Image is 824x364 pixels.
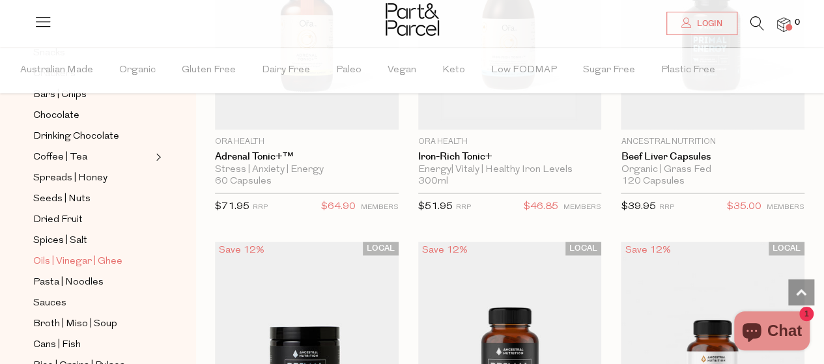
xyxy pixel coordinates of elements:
span: Organic [119,48,156,93]
span: Coffee | Tea [33,150,87,165]
span: Gluten Free [182,48,236,93]
div: Stress | Anxiety | Energy [215,164,399,176]
span: Cans | Fish [33,337,81,353]
span: Bars | Chips [33,87,87,103]
inbox-online-store-chat: Shopify online store chat [730,311,814,354]
a: Login [666,12,737,35]
span: $71.95 [215,202,249,212]
a: Spreads | Honey [33,170,152,186]
p: Ora Health [418,136,602,148]
a: Oils | Vinegar | Ghee [33,253,152,270]
span: 300ml [418,176,448,188]
a: Drinking Chocolate [33,128,152,145]
small: MEMBERS [361,204,399,211]
small: RRP [659,204,674,211]
span: Dairy Free [262,48,310,93]
span: Dried Fruit [33,212,83,228]
small: MEMBERS [563,204,601,211]
a: Chocolate [33,107,152,124]
span: Spices | Salt [33,233,87,249]
span: Drinking Chocolate [33,129,119,145]
span: Chocolate [33,108,79,124]
a: Iron-Rich Tonic+ [418,151,602,163]
span: Plastic Free [661,48,715,93]
span: LOCAL [769,242,804,255]
div: Energy| Vitaly | Healthy Iron Levels [418,164,602,176]
span: Sugar Free [583,48,635,93]
span: Pasta | Noodles [33,275,104,290]
span: $51.95 [418,202,453,212]
span: 120 Capsules [621,176,684,188]
span: Oils | Vinegar | Ghee [33,254,122,270]
span: Login [694,18,722,29]
div: Save 12% [215,242,268,259]
small: RRP [253,204,268,211]
a: Adrenal Tonic+™ [215,151,399,163]
small: RRP [456,204,471,211]
a: Cans | Fish [33,337,152,353]
a: Seeds | Nuts [33,191,152,207]
span: $64.90 [321,199,356,216]
span: LOCAL [363,242,399,255]
span: Spreads | Honey [33,171,107,186]
span: Low FODMAP [491,48,557,93]
button: Expand/Collapse Coffee | Tea [152,149,162,165]
div: Organic | Grass Fed [621,164,804,176]
p: Ancestral Nutrition [621,136,804,148]
span: Australian Made [20,48,93,93]
span: 0 [791,17,803,29]
a: Beef Liver Capsules [621,151,804,163]
span: $39.95 [621,202,655,212]
small: MEMBERS [767,204,804,211]
a: Broth | Miso | Soup [33,316,152,332]
a: Bars | Chips [33,87,152,103]
span: 60 Capsules [215,176,272,188]
span: Broth | Miso | Soup [33,316,117,332]
a: Pasta | Noodles [33,274,152,290]
div: Save 12% [418,242,472,259]
span: LOCAL [565,242,601,255]
span: Seeds | Nuts [33,191,91,207]
a: Sauces [33,295,152,311]
span: Sauces [33,296,66,311]
span: $35.00 [727,199,761,216]
a: 0 [777,18,790,31]
span: $46.85 [524,199,558,216]
img: Part&Parcel [386,3,439,36]
span: Vegan [388,48,416,93]
span: Keto [442,48,465,93]
div: Save 12% [621,242,674,259]
a: Spices | Salt [33,232,152,249]
p: Ora Health [215,136,399,148]
a: Coffee | Tea [33,149,152,165]
a: Dried Fruit [33,212,152,228]
span: Paleo [336,48,362,93]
